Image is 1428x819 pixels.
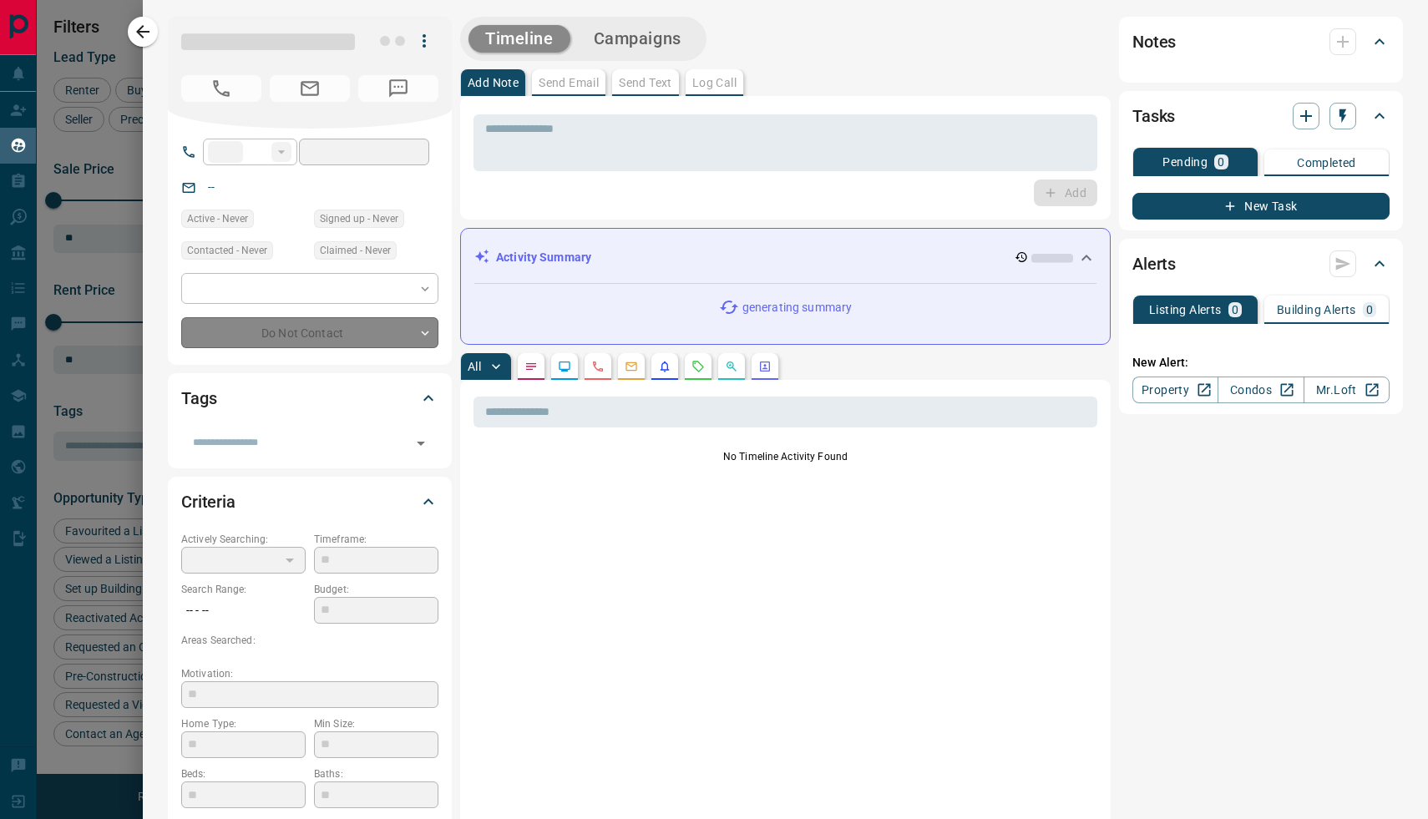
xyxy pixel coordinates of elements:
[1232,304,1238,316] p: 0
[468,77,519,88] p: Add Note
[1132,22,1390,62] div: Notes
[1304,377,1390,403] a: Mr.Loft
[320,242,391,259] span: Claimed - Never
[358,75,438,102] span: No Number
[1162,156,1208,168] p: Pending
[181,666,438,681] p: Motivation:
[625,360,638,373] svg: Emails
[591,360,605,373] svg: Calls
[181,378,438,418] div: Tags
[473,449,1097,464] p: No Timeline Activity Found
[187,210,248,227] span: Active - Never
[181,582,306,597] p: Search Range:
[181,317,438,348] div: Do Not Contact
[181,597,306,624] p: -- - --
[181,385,216,412] h2: Tags
[742,299,852,316] p: generating summary
[577,25,698,53] button: Campaigns
[181,766,306,781] p: Beds:
[1277,304,1356,316] p: Building Alerts
[181,532,306,547] p: Actively Searching:
[1132,250,1176,277] h2: Alerts
[409,432,433,455] button: Open
[474,242,1096,273] div: Activity Summary
[496,249,591,266] p: Activity Summary
[558,360,571,373] svg: Lead Browsing Activity
[314,766,438,781] p: Baths:
[314,532,438,547] p: Timeframe:
[1149,304,1222,316] p: Listing Alerts
[314,582,438,597] p: Budget:
[1132,193,1390,220] button: New Task
[758,360,772,373] svg: Agent Actions
[1218,377,1304,403] a: Condos
[181,75,261,102] span: No Number
[1132,103,1175,129] h2: Tasks
[1132,354,1390,372] p: New Alert:
[658,360,671,373] svg: Listing Alerts
[524,360,538,373] svg: Notes
[691,360,705,373] svg: Requests
[468,361,481,372] p: All
[181,633,438,648] p: Areas Searched:
[1132,28,1176,55] h2: Notes
[1218,156,1224,168] p: 0
[181,482,438,522] div: Criteria
[725,360,738,373] svg: Opportunities
[187,242,267,259] span: Contacted - Never
[320,210,398,227] span: Signed up - Never
[181,716,306,731] p: Home Type:
[208,180,215,194] a: --
[1132,96,1390,136] div: Tasks
[181,488,235,515] h2: Criteria
[270,75,350,102] span: No Email
[1297,157,1356,169] p: Completed
[314,716,438,731] p: Min Size:
[1132,244,1390,284] div: Alerts
[468,25,570,53] button: Timeline
[1366,304,1373,316] p: 0
[1132,377,1218,403] a: Property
